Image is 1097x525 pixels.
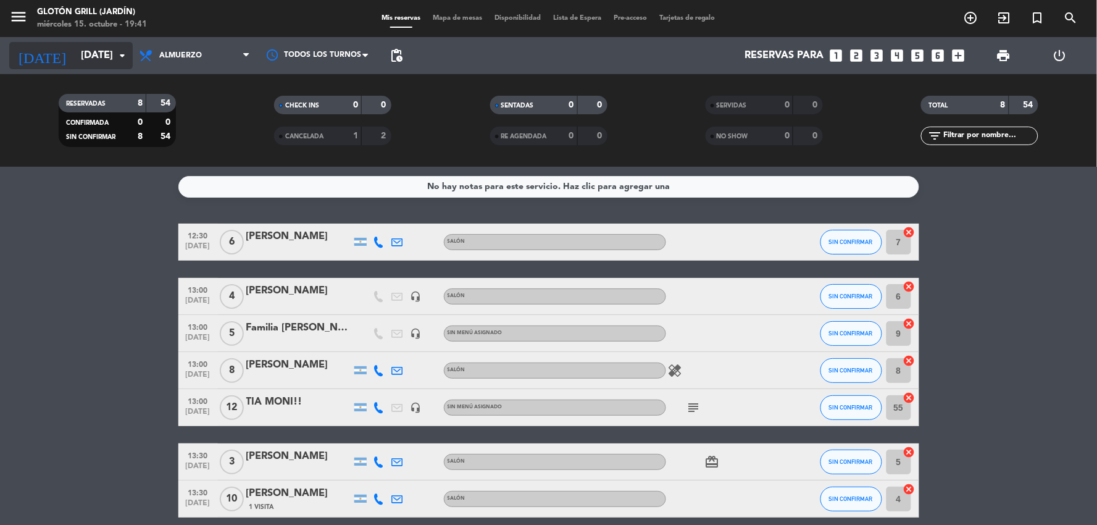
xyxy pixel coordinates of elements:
i: headset_mic [411,402,422,413]
span: SENTADAS [501,103,534,109]
i: arrow_drop_down [115,48,130,63]
i: search [1064,10,1078,25]
strong: 0 [569,132,574,140]
strong: 8 [138,132,143,141]
span: 12:30 [183,228,214,242]
i: cancel [903,446,916,458]
i: card_giftcard [705,455,720,469]
span: [DATE] [183,242,214,256]
div: LOG OUT [1032,37,1088,74]
span: Disponibilidad [488,15,547,22]
span: 8 [220,358,244,383]
span: SIN CONFIRMAR [829,238,873,245]
div: [PERSON_NAME] [246,448,351,464]
span: Sin menú asignado [448,405,503,409]
i: subject [686,400,701,415]
strong: 54 [161,132,173,141]
i: looks_two [849,48,865,64]
span: 12 [220,395,244,420]
strong: 0 [812,101,820,109]
div: [PERSON_NAME] [246,485,351,502]
button: SIN CONFIRMAR [820,230,882,254]
span: 6 [220,230,244,254]
i: exit_to_app [997,10,1012,25]
i: [DATE] [9,42,75,69]
i: headset_mic [411,291,422,302]
i: looks_3 [869,48,885,64]
span: [DATE] [183,296,214,311]
strong: 8 [1001,101,1006,109]
span: print [996,48,1011,63]
i: cancel [903,483,916,495]
span: RE AGENDADA [501,133,547,140]
i: power_settings_new [1052,48,1067,63]
div: [PERSON_NAME] [246,357,351,373]
button: SIN CONFIRMAR [820,321,882,346]
span: 13:00 [183,319,214,334]
strong: 0 [812,132,820,140]
i: cancel [903,226,916,238]
span: 13:30 [183,485,214,499]
i: cancel [903,317,916,330]
span: 1 Visita [249,502,274,512]
span: Sin menú asignado [448,330,503,335]
button: SIN CONFIRMAR [820,395,882,420]
i: looks_5 [910,48,926,64]
button: menu [9,7,28,30]
span: Salón [448,293,465,298]
strong: 0 [785,101,790,109]
strong: 0 [382,101,389,109]
div: Glotón Grill (Jardín) [37,6,147,19]
i: looks_one [828,48,845,64]
strong: 54 [161,99,173,107]
span: 5 [220,321,244,346]
span: RESERVADAS [66,101,106,107]
div: [PERSON_NAME] [246,229,351,245]
button: SIN CONFIRMAR [820,450,882,474]
input: Filtrar por nombre... [942,129,1038,143]
i: cancel [903,355,916,367]
div: Familia [PERSON_NAME] [246,320,351,336]
i: looks_6 [930,48,946,64]
strong: 0 [138,118,143,127]
strong: 0 [597,132,604,140]
button: SIN CONFIRMAR [820,358,882,383]
i: cancel [903,280,916,293]
strong: 0 [597,101,604,109]
span: 3 [220,450,244,474]
span: 4 [220,284,244,309]
span: 13:30 [183,448,214,462]
span: 10 [220,487,244,511]
strong: 0 [569,101,574,109]
button: SIN CONFIRMAR [820,284,882,309]
i: looks_4 [890,48,906,64]
span: Mapa de mesas [427,15,488,22]
span: Tarjetas de regalo [653,15,722,22]
div: [PERSON_NAME] [246,283,351,299]
span: SIN CONFIRMAR [829,404,873,411]
i: filter_list [927,128,942,143]
div: TIA MONI!! [246,394,351,410]
span: Almuerzo [159,51,202,60]
span: SIN CONFIRMAR [66,134,115,140]
span: SIN CONFIRMAR [829,495,873,502]
strong: 0 [165,118,173,127]
span: NO SHOW [717,133,748,140]
i: cancel [903,392,916,404]
strong: 0 [353,101,358,109]
span: Pre-acceso [607,15,653,22]
span: SIN CONFIRMAR [829,293,873,300]
span: SERVIDAS [717,103,747,109]
i: add_box [951,48,967,64]
span: SIN CONFIRMAR [829,458,873,465]
i: healing [668,363,683,378]
strong: 54 [1024,101,1036,109]
span: Salón [448,496,465,501]
span: SIN CONFIRMAR [829,367,873,374]
span: Salón [448,367,465,372]
i: menu [9,7,28,26]
span: Mis reservas [375,15,427,22]
strong: 1 [353,132,358,140]
span: Salón [448,239,465,244]
span: TOTAL [928,103,948,109]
